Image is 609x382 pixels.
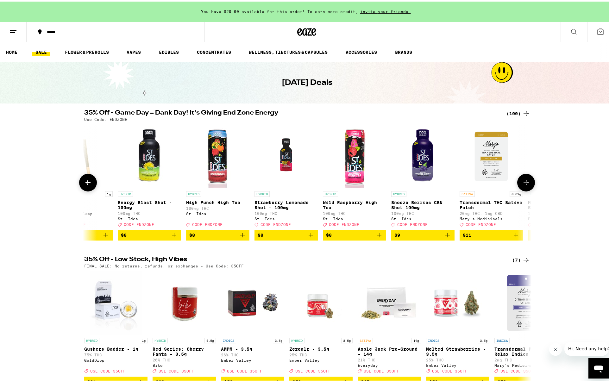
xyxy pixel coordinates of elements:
h2: 35% Off - Game Day = Dank Day! It's Giving End Zone Energy [84,108,499,116]
div: Ember Valley [221,357,284,361]
a: Open page for Apple Jack Pre-Ground - 14g from Everyday [358,270,421,375]
div: Mary's Medicinals [494,362,558,366]
a: Open page for Snooze Berries CBN Shot 100mg from St. Ides [391,123,455,228]
iframe: Message from company [564,340,609,354]
span: USE CODE 35OFF [500,368,536,372]
p: 100mg THC [186,205,249,209]
p: HYBRID [391,190,406,195]
a: FLOWER & PREROLLS [62,47,112,54]
button: Add to bag [391,228,455,239]
div: Ember Valley [289,357,353,361]
p: Zerealz - 3.5g [289,345,353,350]
div: GoldDrop [84,357,148,361]
p: FINAL SALE: No returns, refunds, or exchanges - Use Code: 35OFF [84,262,244,266]
span: $8 [258,231,263,236]
div: St. Ides [254,215,318,219]
h1: [DATE] Deals [282,76,332,87]
span: $12 [531,231,540,236]
a: Open page for Zerealz - 3.5g from Ember Valley [289,270,353,375]
a: Open page for Wild Raspberry High Tea from St. Ides [323,123,386,228]
a: Open page for AMPM - 3.5g from Ember Valley [221,270,284,375]
div: Punch Edibles [528,215,591,219]
p: 20mg THC: 1mg CBD [460,210,523,214]
img: Ember Valley - Zerealz - 3.5g [289,270,353,333]
span: USE CODE 35OFF [432,368,468,372]
p: HYBRID [84,336,99,342]
p: Strawberry Lemonade Shot - 100mg [254,198,318,209]
p: 75% THC [84,351,148,355]
p: HYBRID [289,336,304,342]
p: High Punch High Tea [186,198,249,204]
img: GoldDrop - Gushers Badder - 1g [90,270,142,333]
a: ACCESSORIES [342,47,380,54]
div: Mary's Medicinals [460,215,523,219]
span: CODE ENDZONE [124,221,154,225]
p: AMPM - 3.5g [221,345,284,350]
div: St. Ides [391,215,455,219]
p: 100mg THC [528,210,591,214]
a: (100) [506,108,530,116]
span: CODE ENDZONE [534,221,564,225]
a: Open page for Transdermal Patch - Relax Indica 10-Pack - 200mg from Mary's Medicinals [494,270,558,375]
p: Gelatti - 1g [49,198,113,204]
img: St. Ides - Energy Blast Shot - 100mg [118,123,181,186]
img: Mary's Medicinals - Transdermal THC Sativa Patch [460,123,523,186]
button: Add to bag [323,228,386,239]
p: 26% THC [153,356,216,360]
span: $9 [394,231,400,236]
img: Punch Edibles - Milk Chocolate Caramel Bits 100mg [528,123,591,186]
p: 3.5g [341,336,353,342]
a: EDIBLES [156,47,182,54]
span: $8 [326,231,332,236]
p: HYBRID [118,190,133,195]
div: Biko [153,362,216,366]
a: BRANDS [392,47,415,54]
span: CODE ENDZONE [329,221,359,225]
p: 100mg THC [118,210,181,214]
p: 1g [105,190,113,195]
a: Open page for Transdermal THC Sativa Patch from Mary's Medicinals [460,123,523,228]
img: Biko - Red Series: Cherry Fanta - 3.5g [153,270,216,333]
img: St. Ides - Strawberry Lemonade Shot - 100mg [254,123,318,186]
span: $11 [463,231,471,236]
button: Add to bag [118,228,181,239]
p: 3.5g [204,336,216,342]
button: Add to bag [254,228,318,239]
span: CODE ENDZONE [466,221,496,225]
span: You have $20.00 available for this order! To earn more credit, [201,8,358,12]
button: Add to bag [186,228,249,239]
p: SATIVA [460,190,475,195]
p: 25% THC [289,351,353,355]
p: 21% THC [358,356,421,360]
p: Snooze Berries CBN Shot 100mg [391,198,455,209]
span: invite your friends. [358,8,413,12]
a: Open page for High Punch High Tea from St. Ides [186,123,249,228]
p: Transdermal THC Sativa Patch [460,198,523,209]
p: Energy Blast Shot - 100mg [118,198,181,209]
a: (7) [512,255,530,262]
iframe: Button to launch messaging window [588,357,609,377]
img: Ember Valley - Melted Strawberries - 3.5g [426,270,489,333]
iframe: Close message [549,341,562,354]
button: Add to bag [460,228,523,239]
a: WELLNESS, TINCTURES & CAPSULES [246,47,331,54]
span: USE CODE 35OFF [364,368,399,372]
p: SATIVA [358,336,373,342]
img: Ember Valley - AMPM - 3.5g [221,270,284,333]
p: INDICA [494,336,510,342]
div: St. Ides [186,210,249,214]
div: Ember Valley [426,362,489,366]
p: INDICA [221,336,236,342]
p: HYBRID [254,190,270,195]
p: Milk Chocolate Caramel Bits 100mg [528,198,591,209]
button: Add to bag [528,228,591,239]
p: HYBRID [528,190,543,195]
span: USE CODE 35OFF [159,368,194,372]
p: Apple Jack Pre-Ground - 14g [358,345,421,355]
div: Circles Base Camp [49,210,113,214]
p: Melted Strawberries - 3.5g [426,345,489,355]
a: Open page for Melted Strawberries - 3.5g from Ember Valley [426,270,489,375]
div: Everyday [358,362,421,366]
p: 3.5g [478,336,489,342]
